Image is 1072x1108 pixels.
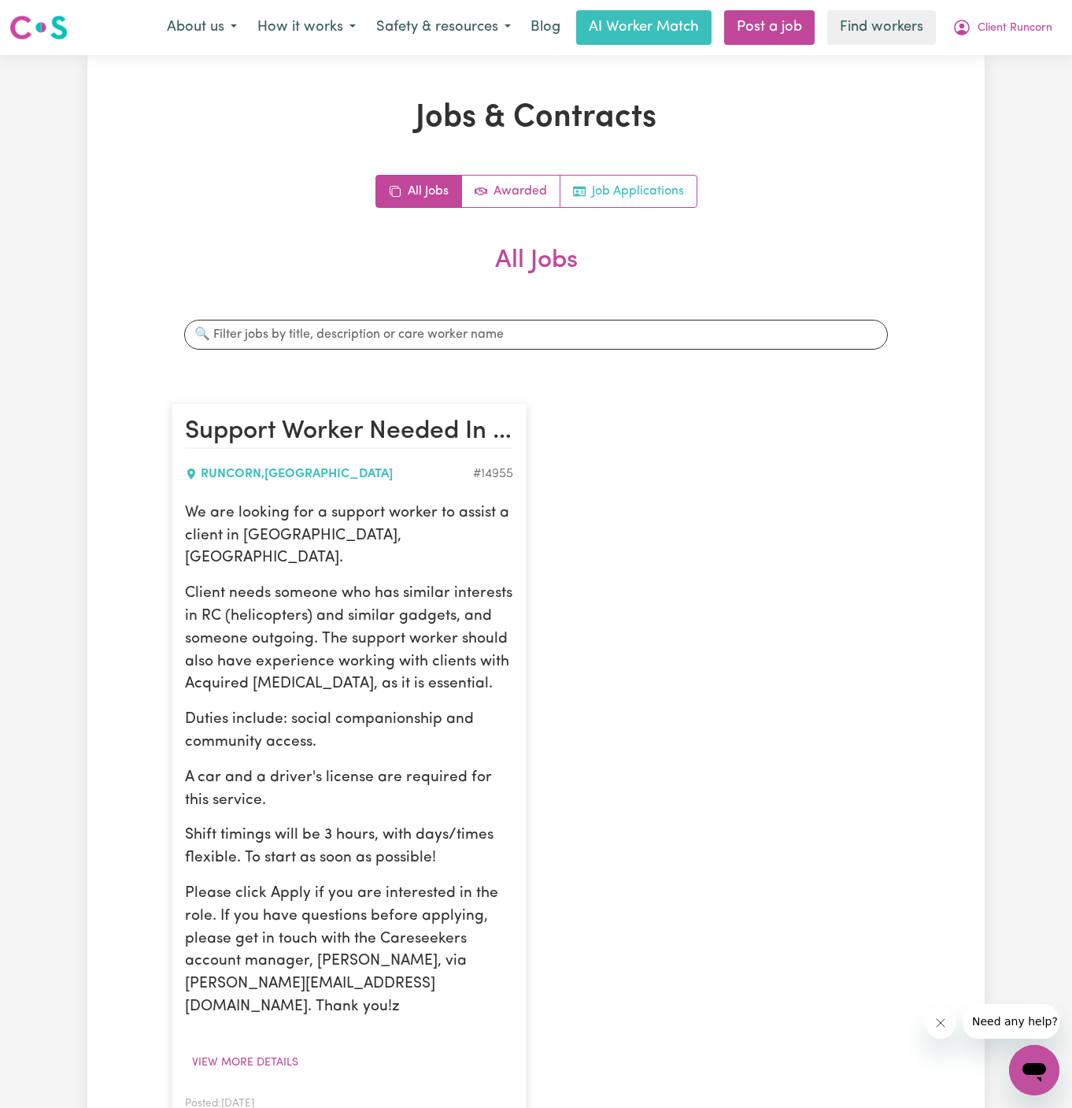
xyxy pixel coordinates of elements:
button: My Account [942,11,1063,44]
button: About us [157,11,247,44]
p: We are looking for a support worker to assist a client in [GEOGRAPHIC_DATA], [GEOGRAPHIC_DATA]. [185,502,513,570]
p: Please click Apply if you are interested in the role. If you have questions before applying, plea... [185,883,513,1019]
input: 🔍 Filter jobs by title, description or care worker name [184,320,888,350]
img: Careseekers logo [9,13,68,42]
p: Shift timings will be 3 hours, with days/times flexible. To start as soon as possible! [185,825,513,870]
div: Job ID #14955 [473,465,513,484]
p: Client needs someone who has similar interests in RC (helicopters) and similar gadgets, and someo... [185,583,513,696]
button: How it works [247,11,366,44]
iframe: Message from company [963,1004,1059,1039]
a: Find workers [827,10,936,45]
span: Client Runcorn [978,20,1052,37]
a: Active jobs [462,176,560,207]
button: View more details [185,1051,305,1075]
iframe: Close message [925,1007,956,1039]
p: Duties include: social companionship and community access. [185,709,513,754]
p: A car and a driver's license are required for this service. [185,767,513,813]
a: Job applications [560,176,697,207]
h2: All Jobs [172,246,900,301]
a: Post a job [724,10,815,45]
a: AI Worker Match [576,10,712,45]
h1: Jobs & Contracts [172,99,900,137]
div: RUNCORN , [GEOGRAPHIC_DATA] [185,465,473,484]
iframe: Button to launch messaging window [1009,1045,1059,1095]
a: Careseekers logo [9,9,68,46]
button: Safety & resources [366,11,521,44]
a: All jobs [376,176,462,207]
h2: Support Worker Needed In Runcorn, QLD [185,417,513,448]
a: Blog [521,10,570,45]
